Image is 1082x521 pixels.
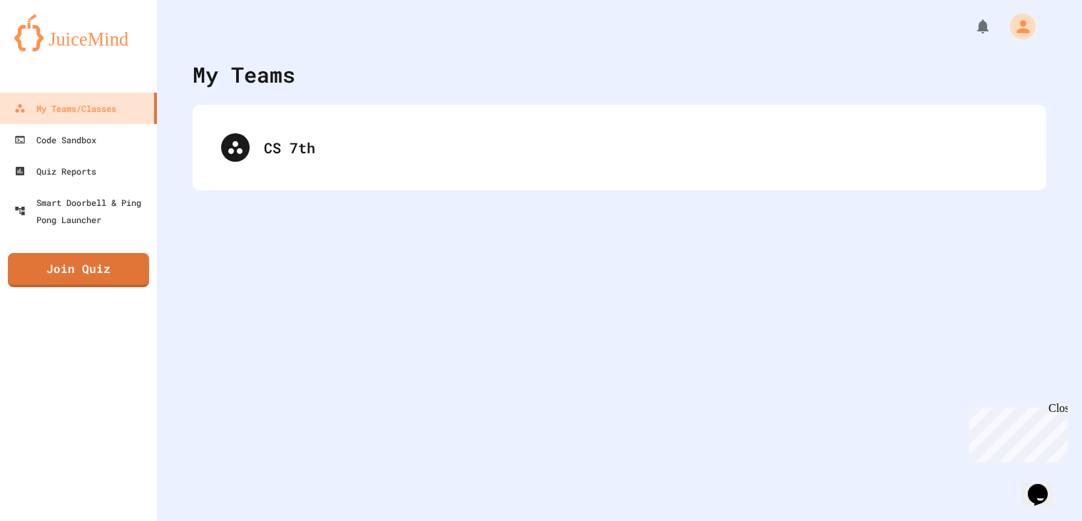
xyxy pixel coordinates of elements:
[995,10,1039,43] div: My Account
[6,6,98,91] div: Chat with us now!Close
[8,253,149,287] a: Join Quiz
[964,402,1068,463] iframe: chat widget
[207,119,1032,176] div: CS 7th
[193,58,295,91] div: My Teams
[948,14,995,38] div: My Notifications
[14,131,96,148] div: Code Sandbox
[264,137,1018,158] div: CS 7th
[14,194,151,228] div: Smart Doorbell & Ping Pong Launcher
[14,100,116,117] div: My Teams/Classes
[14,163,96,180] div: Quiz Reports
[14,14,143,51] img: logo-orange.svg
[1022,464,1068,507] iframe: chat widget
